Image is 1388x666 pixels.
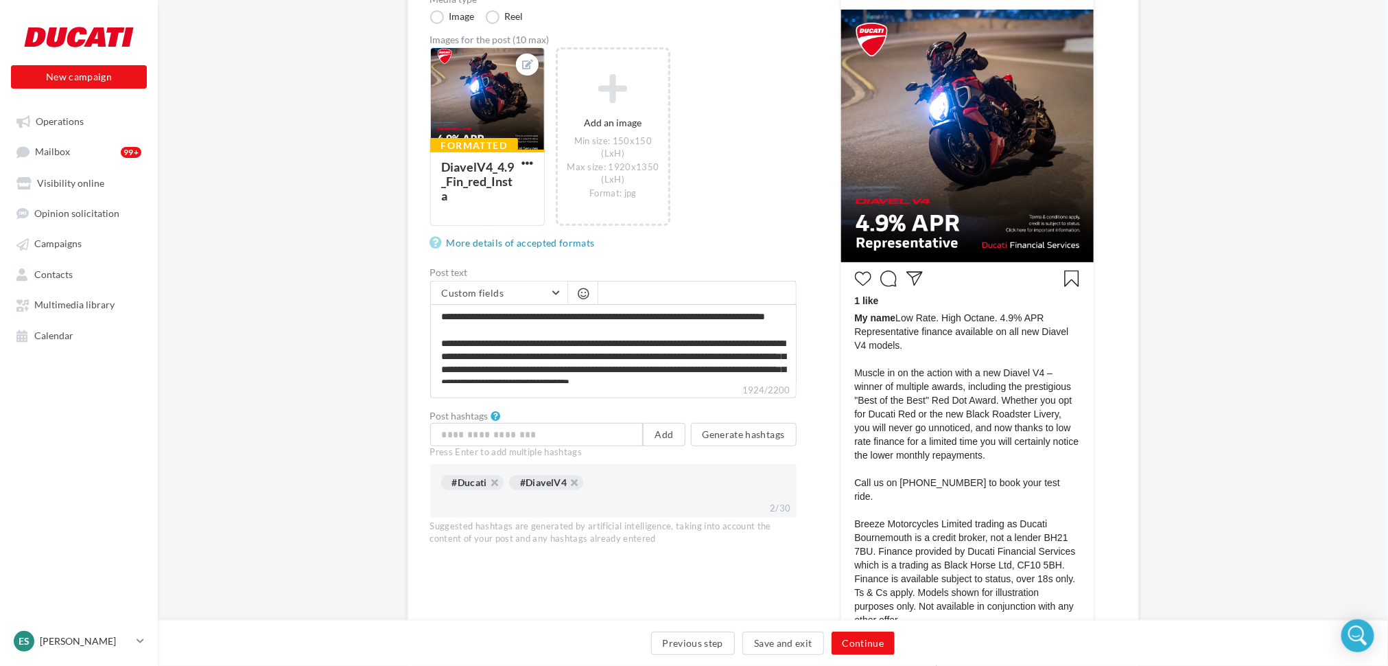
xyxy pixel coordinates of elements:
[691,423,797,446] button: Generate hashtags
[430,383,797,398] label: 1924/2200
[34,330,73,341] span: Calendar
[441,475,504,490] div: #Ducati
[8,139,150,164] a: Mailbox99+
[430,411,489,421] label: Post hashtags
[431,282,567,305] button: Custom fields
[8,108,150,133] a: Operations
[8,262,150,286] a: Contacts
[8,231,150,255] a: Campaigns
[509,475,583,490] div: #DiavelV4
[1341,619,1374,652] div: Open Intercom Messenger
[8,200,150,225] a: Opinion solicitation
[832,632,895,655] button: Continue
[430,35,797,45] div: Images for the post (10 max)
[880,271,897,287] svg: Commenter
[643,423,685,446] button: Add
[764,500,796,518] div: 2/30
[651,632,736,655] button: Previous step
[742,632,824,655] button: Save and exit
[855,294,1080,311] div: 1 like
[430,10,475,24] label: Image
[430,235,600,251] a: More details of accepted formats
[8,292,150,317] a: Multimedia library
[34,238,82,250] span: Campaigns
[442,159,515,203] div: DiavelV4_4.9_Fin_red_Insta
[8,170,150,195] a: Visibility online
[430,446,797,459] div: Press Enter to add multiple hashtags
[855,312,896,323] span: My name
[486,10,524,24] label: Reel
[40,634,131,648] p: [PERSON_NAME]
[8,323,150,347] a: Calendar
[19,634,30,648] span: ES
[34,207,119,219] span: Opinion solicitation
[11,628,147,654] a: ES [PERSON_NAME]
[855,271,871,287] svg: J’aime
[1063,271,1080,287] svg: Enregistrer
[430,268,797,277] label: Post text
[37,177,104,189] span: Visibility online
[11,65,147,89] button: New campaign
[430,138,519,153] div: Formatted
[36,115,84,127] span: Operations
[34,268,73,280] span: Contacts
[430,520,797,545] div: Suggested hashtags are generated by artificial intelligence, taking into account the content of y...
[35,146,70,158] span: Mailbox
[34,299,115,311] span: Multimedia library
[906,271,923,287] svg: Partager la publication
[121,147,141,158] div: 99+
[442,287,504,299] span: Custom fields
